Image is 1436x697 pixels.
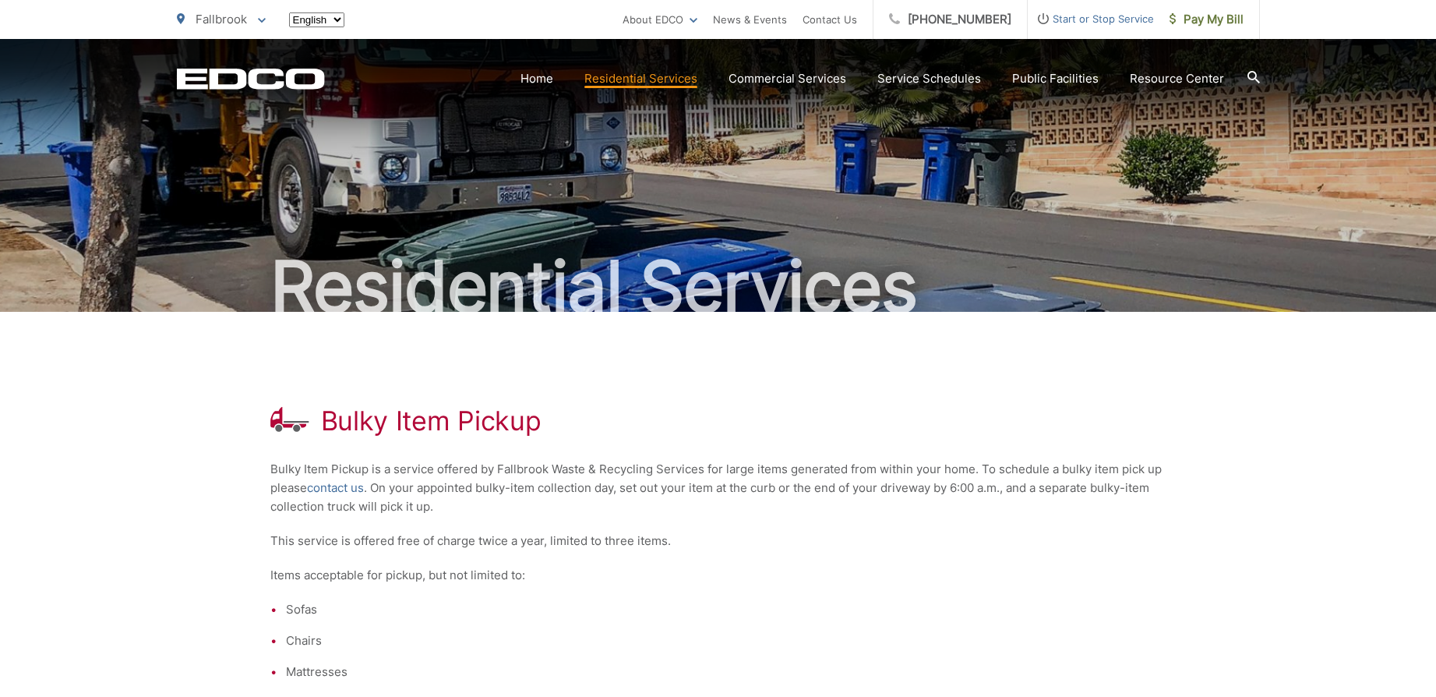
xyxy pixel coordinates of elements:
[270,460,1166,516] p: Bulky Item Pickup is a service offered by Fallbrook Waste & Recycling Services for large items ge...
[877,69,981,88] a: Service Schedules
[196,12,247,27] span: Fallbrook
[270,532,1166,550] p: This service is offered free of charge twice a year, limited to three items.
[286,600,1166,619] li: Sofas
[713,10,787,29] a: News & Events
[623,10,697,29] a: About EDCO
[177,248,1260,326] h2: Residential Services
[1170,10,1244,29] span: Pay My Bill
[1130,69,1224,88] a: Resource Center
[520,69,553,88] a: Home
[177,68,325,90] a: EDCD logo. Return to the homepage.
[803,10,857,29] a: Contact Us
[321,405,542,437] h1: Bulky Item Pickup
[270,566,1166,585] p: Items acceptable for pickup, but not limited to:
[307,479,364,497] a: contact us
[286,663,1166,681] li: Mattresses
[584,69,697,88] a: Residential Services
[1012,69,1099,88] a: Public Facilities
[286,632,1166,650] li: Chairs
[289,12,344,27] select: Select a language
[729,69,846,88] a: Commercial Services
